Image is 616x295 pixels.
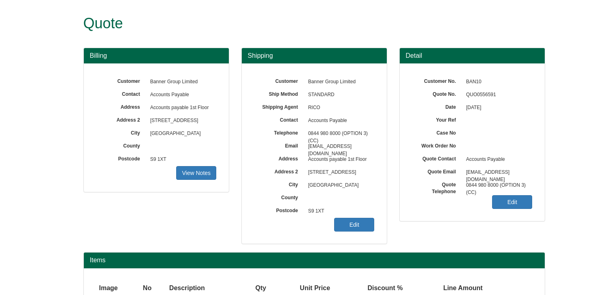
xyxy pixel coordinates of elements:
label: Your Ref [412,114,462,124]
span: BAN10 [462,76,533,88]
span: 0844 980 8000 (OPTION 3) (CC) [462,179,533,192]
h3: Detail [406,52,539,59]
span: Accounts Payable [462,153,533,166]
label: County [96,140,146,150]
span: 0844 980 8000 (OPTION 3) (CC) [304,127,375,140]
a: Edit [492,195,532,209]
span: Accounts Payable [304,114,375,127]
label: Postcode [254,205,304,214]
label: Contact [254,114,304,124]
label: Customer [96,76,146,85]
label: Ship Method [254,88,304,98]
label: Address [96,101,146,111]
label: Quote Telephone [412,179,462,195]
span: Banner Group Limited [146,76,217,88]
span: RICO [304,101,375,114]
span: S9 1XT [146,153,217,166]
label: Telephone [254,127,304,137]
label: Quote Contact [412,153,462,162]
label: County [254,192,304,201]
span: [EMAIL_ADDRESS][DOMAIN_NAME] [462,166,533,179]
span: [EMAIL_ADDRESS][DOMAIN_NAME] [304,140,375,153]
label: Customer [254,76,304,85]
span: [STREET_ADDRESS] [304,166,375,179]
label: Date [412,101,462,111]
label: Postcode [96,153,146,162]
label: Quote No. [412,88,462,98]
span: Accounts payable 1st Floor [304,153,375,166]
label: Customer No. [412,76,462,85]
span: [GEOGRAPHIC_DATA] [304,179,375,192]
span: [GEOGRAPHIC_DATA] [146,127,217,140]
label: Work Order No [412,140,462,150]
span: S9 1XT [304,205,375,218]
label: Address [254,153,304,162]
span: Accounts Payable [146,88,217,101]
span: QUO0556591 [462,88,533,101]
span: [STREET_ADDRESS] [146,114,217,127]
label: Address 2 [96,114,146,124]
label: Case No [412,127,462,137]
label: Email [254,140,304,150]
h2: Items [90,257,539,264]
a: Edit [334,218,374,232]
span: Banner Group Limited [304,76,375,88]
span: [DATE] [462,101,533,114]
label: City [254,179,304,188]
label: Shipping Agent [254,101,304,111]
span: Accounts payable 1st Floor [146,101,217,114]
a: View Notes [176,166,216,180]
label: Address 2 [254,166,304,175]
label: Quote Email [412,166,462,175]
h1: Quote [83,15,515,32]
label: Contact [96,88,146,98]
h3: Shipping [248,52,381,59]
span: STANDARD [304,88,375,101]
label: City [96,127,146,137]
h3: Billing [90,52,223,59]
